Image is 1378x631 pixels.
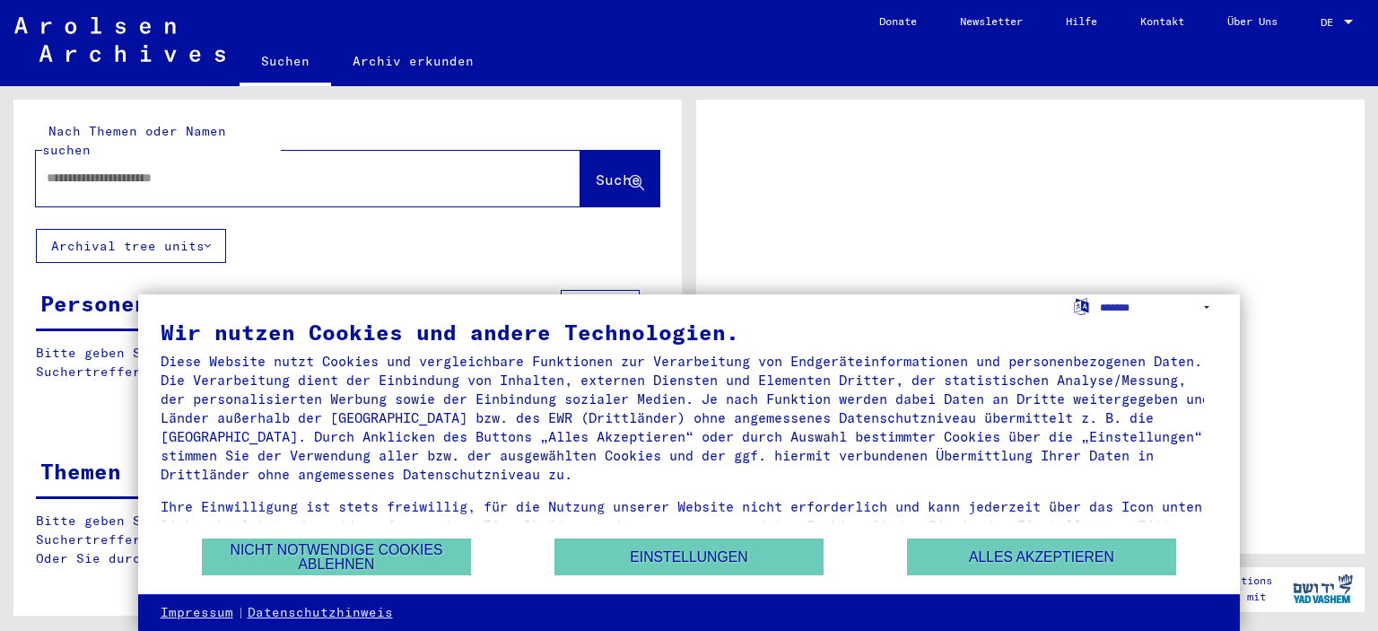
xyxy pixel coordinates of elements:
a: Impressum [161,604,233,622]
a: Datenschutzhinweis [248,604,393,622]
div: Wir nutzen Cookies und andere Technologien. [161,321,1218,343]
label: Sprache auswählen [1072,297,1091,314]
button: Suche [580,151,659,206]
p: Bitte geben Sie einen Suchbegriff ein oder nutzen Sie die Filter, um Suchertreffer zu erhalten. O... [36,512,659,568]
a: Suchen [240,39,331,86]
div: Themen [40,455,121,487]
button: Einstellungen [554,539,824,575]
select: Sprache auswählen [1100,294,1217,320]
div: Personen [40,287,148,320]
div: Ihre Einwilligung ist stets freiwillig, für die Nutzung unserer Website nicht erforderlich und ka... [161,497,1218,554]
span: DE [1321,16,1340,29]
img: Arolsen_neg.svg [14,17,225,62]
button: Nicht notwendige Cookies ablehnen [202,539,471,575]
div: Diese Website nutzt Cookies und vergleichbare Funktionen zur Verarbeitung von Endgeräteinformatio... [161,352,1218,484]
mat-label: Nach Themen oder Namen suchen [42,123,226,158]
button: Alles akzeptieren [907,539,1176,575]
button: Archival tree units [36,229,226,263]
img: yv_logo.png [1289,566,1356,611]
span: Suche [596,171,641,188]
a: Archiv erkunden [331,39,495,83]
p: Bitte geben Sie einen Suchbegriff ein oder nutzen Sie die Filter, um Suchertreffer zu erhalten. [36,344,658,381]
button: Filter [561,290,640,324]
